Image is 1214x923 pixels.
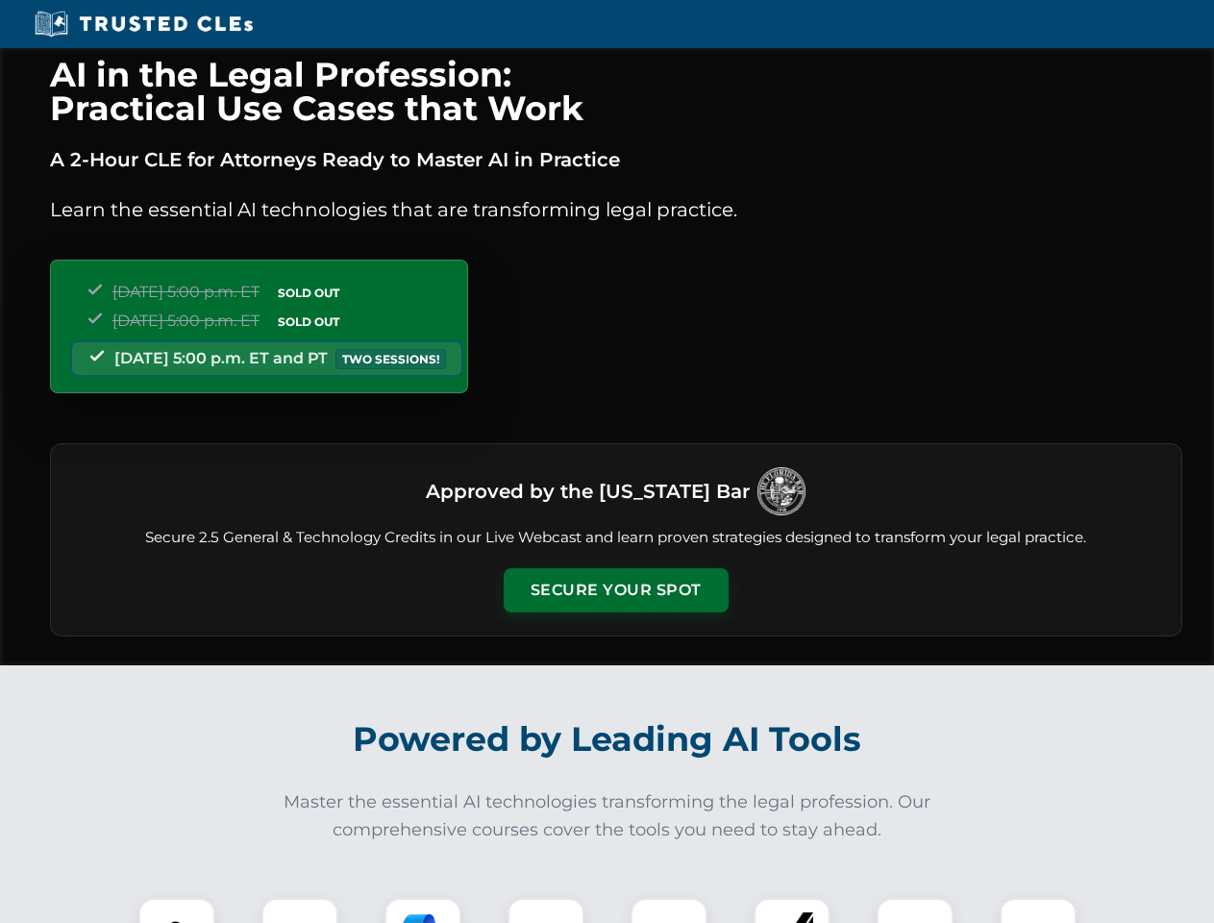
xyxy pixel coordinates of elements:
p: Learn the essential AI technologies that are transforming legal practice. [50,194,1182,225]
img: Logo [757,467,805,515]
p: Master the essential AI technologies transforming the legal profession. Our comprehensive courses... [271,788,944,844]
button: Secure Your Spot [504,568,729,612]
img: Trusted CLEs [29,10,259,38]
h3: Approved by the [US_STATE] Bar [426,474,750,509]
span: SOLD OUT [271,312,346,332]
h1: AI in the Legal Profession: Practical Use Cases that Work [50,58,1182,125]
p: Secure 2.5 General & Technology Credits in our Live Webcast and learn proven strategies designed ... [74,527,1158,549]
span: SOLD OUT [271,283,346,303]
p: A 2-Hour CLE for Attorneys Ready to Master AI in Practice [50,144,1182,175]
span: [DATE] 5:00 p.m. ET [112,312,260,330]
span: [DATE] 5:00 p.m. ET [112,283,260,301]
h2: Powered by Leading AI Tools [75,706,1140,773]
